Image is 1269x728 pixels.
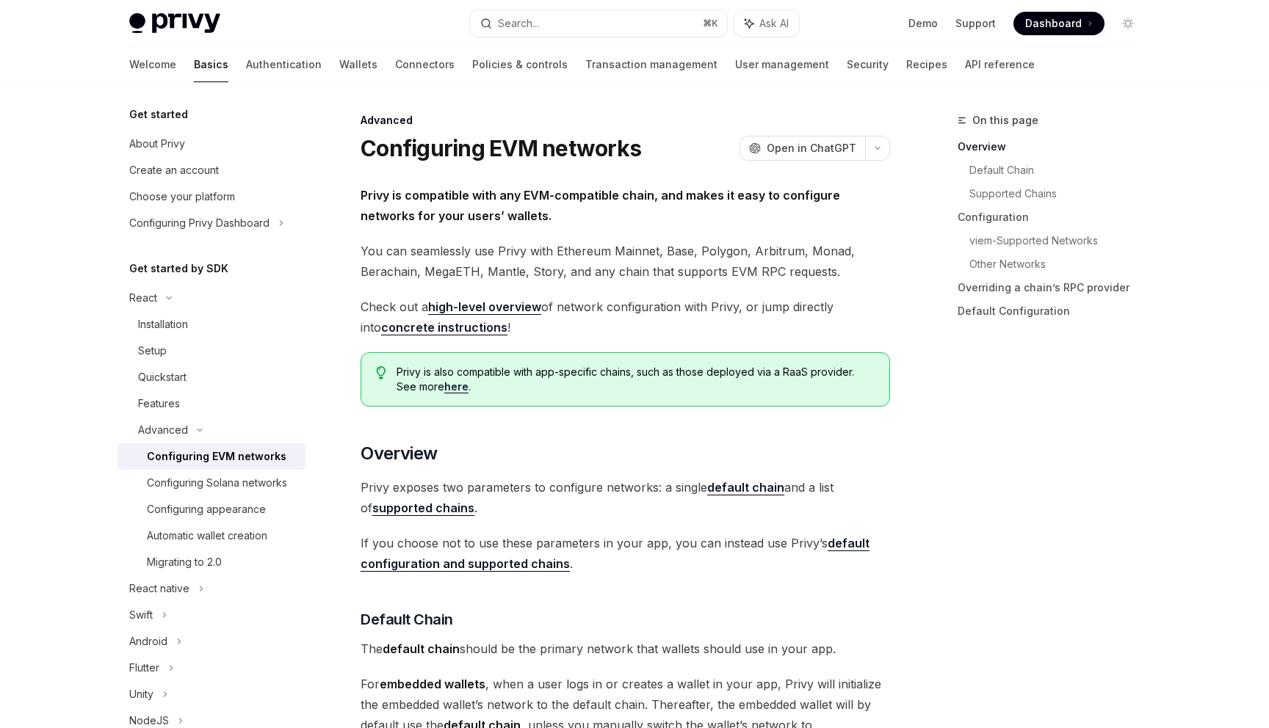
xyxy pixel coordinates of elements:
a: Support [955,16,996,31]
a: Automatic wallet creation [117,523,305,549]
div: Advanced [138,421,188,439]
span: On this page [972,112,1038,129]
a: Connectors [395,47,455,82]
a: Welcome [129,47,176,82]
a: Migrating to 2.0 [117,549,305,575]
a: Create an account [117,157,305,183]
div: Android [129,633,167,650]
a: Wallets [339,47,377,82]
a: Setup [117,338,305,364]
a: high-level overview [428,299,541,315]
a: Policies & controls [472,47,568,82]
img: light logo [129,13,220,34]
a: Recipes [906,47,947,82]
a: Configuring appearance [117,496,305,523]
div: Installation [138,316,188,333]
h1: Configuring EVM networks [361,135,641,161]
a: API reference [965,47,1035,82]
a: here [444,380,469,393]
strong: supported chains [372,500,474,515]
div: About Privy [129,135,185,153]
div: Setup [138,342,167,360]
span: Open in ChatGPT [767,141,856,156]
div: Automatic wallet creation [147,527,267,545]
h5: Get started [129,106,188,123]
h5: Get started by SDK [129,260,228,277]
a: Transaction management [585,47,717,82]
span: Dashboard [1025,16,1082,31]
strong: Privy is compatible with any EVM-compatible chain, and makes it easy to configure networks for yo... [361,188,840,223]
span: The should be the primary network that wallets should use in your app. [361,638,890,659]
button: Open in ChatGPT [740,136,865,161]
span: ⌘ K [703,18,718,29]
a: Overriding a chain’s RPC provider [958,276,1151,299]
div: Create an account [129,161,219,179]
div: Configuring Privy Dashboard [129,214,270,232]
strong: embedded wallets [380,677,485,691]
button: Toggle dark mode [1116,12,1140,35]
div: React [129,289,157,307]
a: Default Configuration [958,299,1151,323]
a: Dashboard [1013,12,1104,35]
span: You can seamlessly use Privy with Ethereum Mainnet, Base, Polygon, Arbitrum, Monad, Berachain, Me... [361,241,890,282]
a: default chain [707,480,784,495]
div: Unity [129,685,153,703]
a: Security [847,47,889,82]
a: Configuring EVM networks [117,443,305,470]
a: User management [735,47,829,82]
div: Quickstart [138,368,187,386]
a: Installation [117,311,305,338]
strong: default chain [383,641,460,656]
span: Privy is also compatible with app-specific chains, such as those deployed via a RaaS provider. Se... [397,365,875,394]
div: Advanced [361,113,890,128]
svg: Tip [376,366,386,379]
a: Authentication [246,47,322,82]
div: Configuring Solana networks [147,474,287,492]
a: Default Chain [969,159,1151,182]
strong: default chain [707,480,784,495]
div: React native [129,580,189,597]
button: Ask AI [734,10,799,37]
a: Configuration [958,205,1151,229]
span: Check out a of network configuration with Privy, or jump directly into ! [361,296,890,338]
a: Overview [958,135,1151,159]
div: Search... [498,15,539,32]
div: Flutter [129,659,159,677]
a: Configuring Solana networks [117,470,305,496]
div: Choose your platform [129,188,235,205]
a: Other Networks [969,252,1151,276]
a: viem-Supported Networks [969,229,1151,252]
a: Quickstart [117,364,305,390]
div: Configuring EVM networks [147,448,286,465]
a: Demo [908,16,938,31]
a: concrete instructions [381,320,507,335]
a: Features [117,390,305,417]
a: supported chains [372,500,474,516]
a: About Privy [117,131,305,157]
div: Configuring appearance [147,500,266,518]
a: Choose your platform [117,183,305,210]
span: Default Chain [361,609,453,630]
span: Privy exposes two parameters to configure networks: a single and a list of . [361,477,890,518]
span: Ask AI [759,16,789,31]
a: Supported Chains [969,182,1151,205]
button: Search...⌘K [470,10,727,37]
div: Migrating to 2.0 [147,553,222,571]
div: Swift [129,606,153,624]
a: Basics [194,47,228,82]
span: Overview [361,442,437,465]
div: Features [138,395,180,412]
span: If you choose not to use these parameters in your app, you can instead use Privy’s . [361,533,890,574]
